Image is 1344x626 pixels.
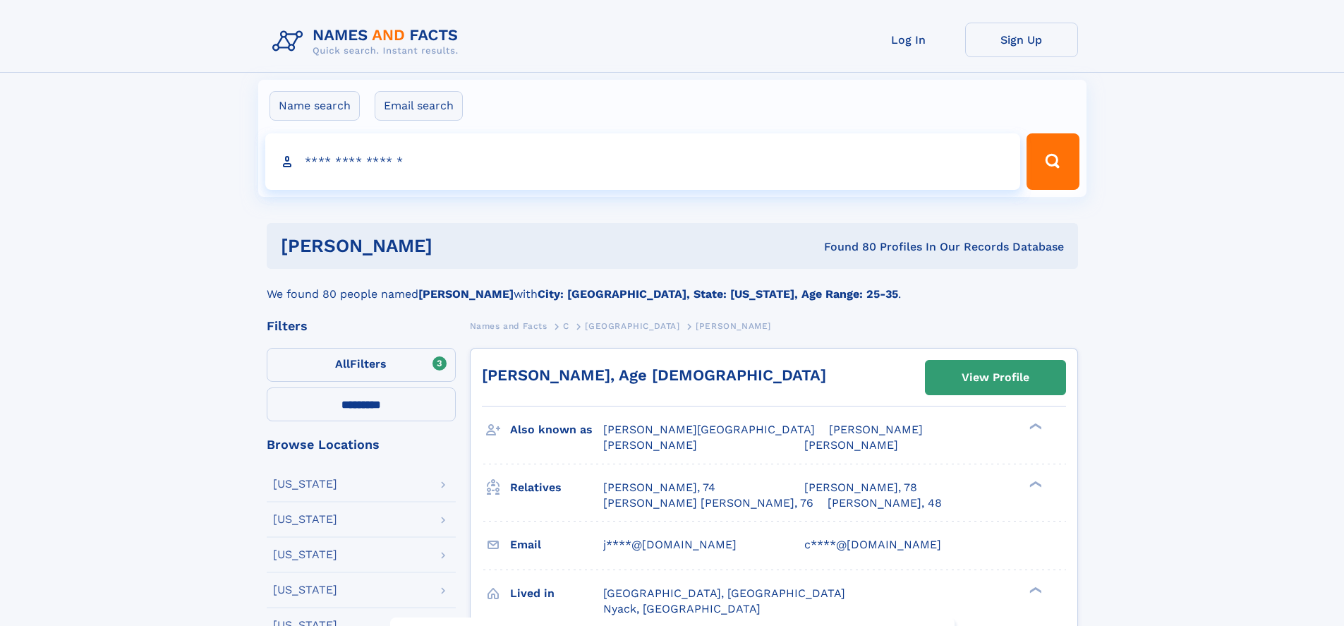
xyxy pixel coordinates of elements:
[603,438,697,452] span: [PERSON_NAME]
[281,237,629,255] h1: [PERSON_NAME]
[696,321,771,331] span: [PERSON_NAME]
[926,361,1065,395] a: View Profile
[267,320,456,332] div: Filters
[470,317,547,335] a: Names and Facts
[335,357,350,371] span: All
[510,476,603,500] h3: Relatives
[828,495,942,511] a: [PERSON_NAME], 48
[585,317,679,335] a: [GEOGRAPHIC_DATA]
[273,514,337,525] div: [US_STATE]
[829,423,923,436] span: [PERSON_NAME]
[510,418,603,442] h3: Also known as
[603,495,813,511] a: [PERSON_NAME] [PERSON_NAME], 76
[1026,422,1043,431] div: ❯
[585,321,679,331] span: [GEOGRAPHIC_DATA]
[603,423,815,436] span: [PERSON_NAME][GEOGRAPHIC_DATA]
[804,480,917,495] a: [PERSON_NAME], 78
[962,361,1029,394] div: View Profile
[510,582,603,606] h3: Lived in
[273,549,337,560] div: [US_STATE]
[852,23,965,57] a: Log In
[482,366,826,384] a: [PERSON_NAME], Age [DEMOGRAPHIC_DATA]
[563,321,569,331] span: C
[1026,479,1043,488] div: ❯
[603,586,845,600] span: [GEOGRAPHIC_DATA], [GEOGRAPHIC_DATA]
[538,287,898,301] b: City: [GEOGRAPHIC_DATA], State: [US_STATE], Age Range: 25-35
[267,23,470,61] img: Logo Names and Facts
[603,480,715,495] a: [PERSON_NAME], 74
[628,239,1064,255] div: Found 80 Profiles In Our Records Database
[1027,133,1079,190] button: Search Button
[265,133,1021,190] input: search input
[1026,585,1043,594] div: ❯
[510,533,603,557] h3: Email
[563,317,569,335] a: C
[418,287,514,301] b: [PERSON_NAME]
[267,438,456,451] div: Browse Locations
[270,91,360,121] label: Name search
[267,348,456,382] label: Filters
[804,438,898,452] span: [PERSON_NAME]
[603,602,761,615] span: Nyack, [GEOGRAPHIC_DATA]
[273,478,337,490] div: [US_STATE]
[965,23,1078,57] a: Sign Up
[273,584,337,596] div: [US_STATE]
[375,91,463,121] label: Email search
[267,269,1078,303] div: We found 80 people named with .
